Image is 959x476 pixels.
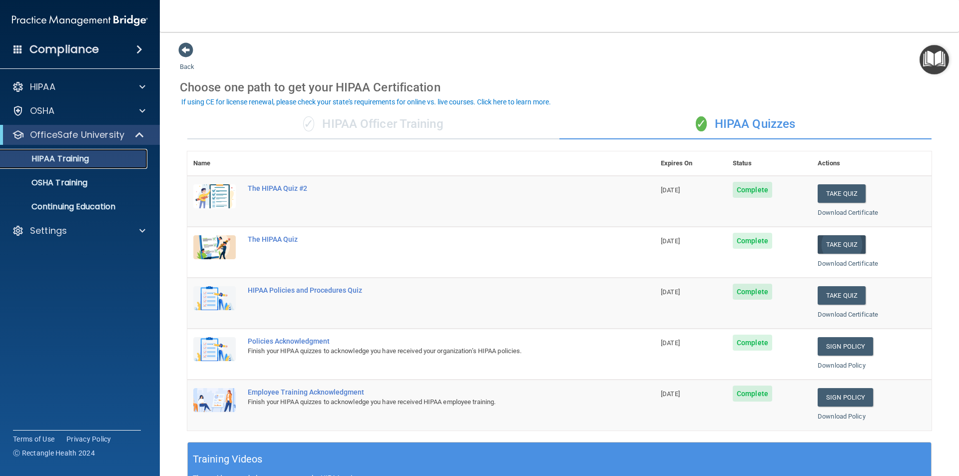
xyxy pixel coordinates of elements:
[180,97,552,107] button: If using CE for license renewal, please check your state's requirements for online vs. live cours...
[6,202,143,212] p: Continuing Education
[12,105,145,117] a: OSHA
[6,178,87,188] p: OSHA Training
[30,225,67,237] p: Settings
[920,45,949,74] button: Open Resource Center
[12,81,145,93] a: HIPAA
[248,235,605,243] div: The HIPAA Quiz
[812,151,932,176] th: Actions
[13,434,54,444] a: Terms of Use
[248,337,605,345] div: Policies Acknowledgment
[181,98,551,105] div: If using CE for license renewal, please check your state's requirements for online vs. live cours...
[248,345,605,357] div: Finish your HIPAA quizzes to acknowledge you have received your organization’s HIPAA policies.
[29,42,99,56] h4: Compliance
[818,362,866,369] a: Download Policy
[733,233,772,249] span: Complete
[248,184,605,192] div: The HIPAA Quiz #2
[733,284,772,300] span: Complete
[12,225,145,237] a: Settings
[193,451,263,468] h5: Training Videos
[12,129,145,141] a: OfficeSafe University
[818,209,878,216] a: Download Certificate
[66,434,111,444] a: Privacy Policy
[733,386,772,402] span: Complete
[661,339,680,347] span: [DATE]
[6,154,89,164] p: HIPAA Training
[180,73,939,102] div: Choose one path to get your HIPAA Certification
[559,109,932,139] div: HIPAA Quizzes
[30,105,55,117] p: OSHA
[818,388,873,407] a: Sign Policy
[13,448,95,458] span: Ⓒ Rectangle Health 2024
[733,335,772,351] span: Complete
[180,51,194,70] a: Back
[661,390,680,398] span: [DATE]
[818,337,873,356] a: Sign Policy
[818,235,866,254] button: Take Quiz
[248,286,605,294] div: HIPAA Policies and Procedures Quiz
[818,184,866,203] button: Take Quiz
[30,81,55,93] p: HIPAA
[248,396,605,408] div: Finish your HIPAA quizzes to acknowledge you have received HIPAA employee training.
[248,388,605,396] div: Employee Training Acknowledgment
[12,10,148,30] img: PMB logo
[303,116,314,131] span: ✓
[818,260,878,267] a: Download Certificate
[733,182,772,198] span: Complete
[655,151,727,176] th: Expires On
[30,129,124,141] p: OfficeSafe University
[187,109,559,139] div: HIPAA Officer Training
[818,286,866,305] button: Take Quiz
[696,116,707,131] span: ✓
[661,288,680,296] span: [DATE]
[818,311,878,318] a: Download Certificate
[727,151,812,176] th: Status
[818,413,866,420] a: Download Policy
[187,151,242,176] th: Name
[661,186,680,194] span: [DATE]
[661,237,680,245] span: [DATE]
